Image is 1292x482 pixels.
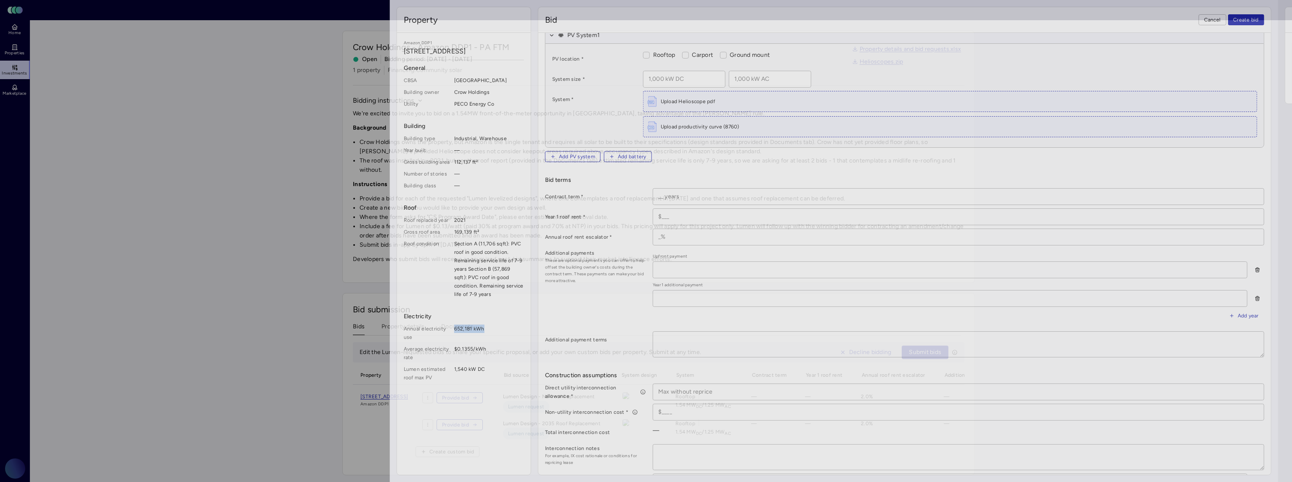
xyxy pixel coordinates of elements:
span: — [454,170,524,178]
span: 112,137 ft² [454,158,524,166]
span: Add PV system [559,152,595,161]
label: Contract term * [545,192,646,201]
label: PV location * [552,55,636,63]
label: Additional payments [545,249,646,257]
span: 2021 [454,216,524,224]
span: — [454,146,524,154]
button: Cancel [1199,14,1226,25]
span: Cancel [1204,16,1221,24]
span: PECO Energy Co [454,100,524,108]
span: Upload Helioscope pdf [661,97,715,106]
span: CBSA [404,76,451,85]
span: Industrial, Warehouse [454,134,524,143]
span: Property [404,14,438,26]
label: Total interconnection cost [545,428,646,437]
span: 652,181 kWh [454,325,524,341]
span: PV System 1 [567,31,600,40]
label: System size * [552,75,636,83]
button: Add battery [604,151,652,162]
label: Interconnection notes [545,444,646,453]
span: Gross building area [404,158,451,166]
span: Upload productivity curve (8760) [661,122,739,131]
span: — [454,181,524,190]
span: Add year [1238,312,1259,320]
span: Electricity [404,312,524,321]
span: Annual electricity use [404,325,451,341]
img: svg%3e [647,120,657,133]
input: 1,000 kW AC [729,71,811,87]
span: For example, IX cost rationale or conditions for repricing lease [545,453,646,466]
input: 1,000 kW DC [643,71,725,87]
button: Add PV system [545,151,601,162]
span: These are optional payments you can offer to help offset the building owner's costs during the co... [545,257,646,284]
span: Roof condition [404,240,451,298]
span: Crow Holdings [454,88,524,96]
span: Create bid [1233,16,1259,24]
span: Add battery [618,152,646,161]
input: __ years [653,189,1264,205]
span: 169,139 ft² [454,228,524,236]
span: Upfront payment [653,253,1247,260]
span: Rooftop [653,51,675,59]
button: PV System1 [545,27,1264,44]
label: Direct utility interconnection allowance * [545,383,646,400]
label: Annual roof rent escalator * [545,233,646,241]
span: Building type [404,134,451,143]
span: [GEOGRAPHIC_DATA] [454,76,524,85]
input: _% [653,229,1264,245]
span: Building class [404,181,451,190]
span: Amazon DDP1 [404,40,524,46]
span: Bid [545,14,557,26]
span: Bid terms [545,176,1264,185]
span: Construction assumptions [545,371,1264,380]
label: Additional payment terms [545,336,646,344]
input: Max without reprice [653,384,1264,400]
span: Year built [404,146,451,154]
span: General [404,64,524,73]
span: [STREET_ADDRESS] [404,46,524,56]
div: — [653,424,1264,437]
span: Carport [692,51,713,59]
span: Roof replaced year [404,216,451,224]
label: System * [552,95,636,104]
span: Gross roof area [404,228,451,236]
span: Number of stories [404,170,451,178]
span: Section A (11,706 sqft): PVC roof in good condition. Remaining service life of 7-9 years Section ... [454,240,524,298]
span: Building owner [404,88,451,96]
label: Year 1 roof rent * [545,213,646,221]
label: Non-utility interconnection cost * [545,408,646,416]
span: 1,540 kW DC [454,365,524,382]
img: svg%3e [647,95,657,108]
input: $___ [653,209,1264,225]
span: Ground mount [730,51,770,59]
span: $0.1355/kWh [454,345,524,362]
span: Building [404,122,524,131]
span: Roof [404,203,524,213]
input: $____ [653,404,1264,420]
span: Lumen estimated roof max PV [404,365,451,382]
span: Average electricity rate [404,345,451,362]
button: Add year [1224,310,1264,321]
span: Utility [404,100,451,108]
button: Create bid [1228,14,1264,25]
span: Year 1 additional payment [653,282,1247,288]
